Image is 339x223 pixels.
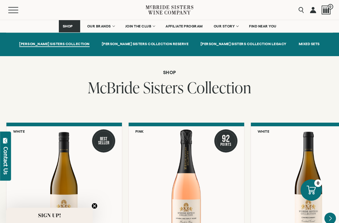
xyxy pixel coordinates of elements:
h6: White [258,129,269,133]
span: JOIN THE CLUB [125,24,152,28]
a: [PERSON_NAME] SISTERS COLLECTION LEGACY [201,42,287,47]
a: JOIN THE CLUB [121,20,159,32]
div: 0 [314,179,322,187]
span: McBride [88,77,140,98]
div: SIGN UP!Close teaser [6,208,93,223]
span: SHOP [63,24,73,28]
a: [PERSON_NAME] SISTERS COLLECTION [19,42,89,47]
h6: Pink [135,129,144,133]
div: Contact Us [3,147,9,174]
a: MIXED SETS [299,42,320,47]
span: SIGN UP! [38,212,61,219]
span: AFFILIATE PROGRAM [166,24,203,28]
span: FIND NEAR YOU [249,24,277,28]
a: FIND NEAR YOU [245,20,280,32]
a: AFFILIATE PROGRAM [162,20,207,32]
a: OUR BRANDS [83,20,118,32]
button: Mobile Menu Trigger [8,7,30,13]
span: Collection [187,77,252,98]
span: 0 [328,4,333,9]
a: OUR STORY [210,20,242,32]
h6: White [13,129,25,133]
span: Sisters [143,77,184,98]
span: OUR BRANDS [87,24,111,28]
button: Close teaser [91,203,98,209]
a: [PERSON_NAME] SISTERS COLLECTION RESERVE [102,42,188,47]
a: SHOP [59,20,80,32]
span: OUR STORY [214,24,235,28]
